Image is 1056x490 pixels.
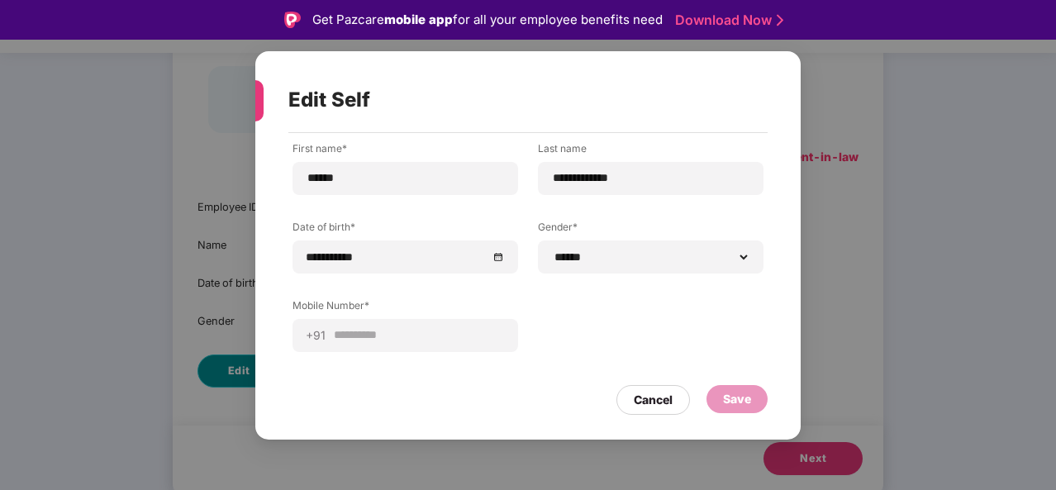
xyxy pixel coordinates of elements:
label: Gender* [538,219,763,240]
label: Date of birth* [293,219,518,240]
img: Logo [284,12,301,28]
label: Mobile Number* [293,297,518,318]
div: Cancel [634,390,673,408]
img: Stroke [777,12,783,29]
div: Save [723,389,751,407]
a: Download Now [675,12,778,29]
strong: mobile app [384,12,453,27]
label: Last name [538,140,763,161]
label: First name* [293,140,518,161]
span: +91 [306,327,332,343]
div: Get Pazcare for all your employee benefits need [312,10,663,30]
div: Edit Self [288,68,728,132]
